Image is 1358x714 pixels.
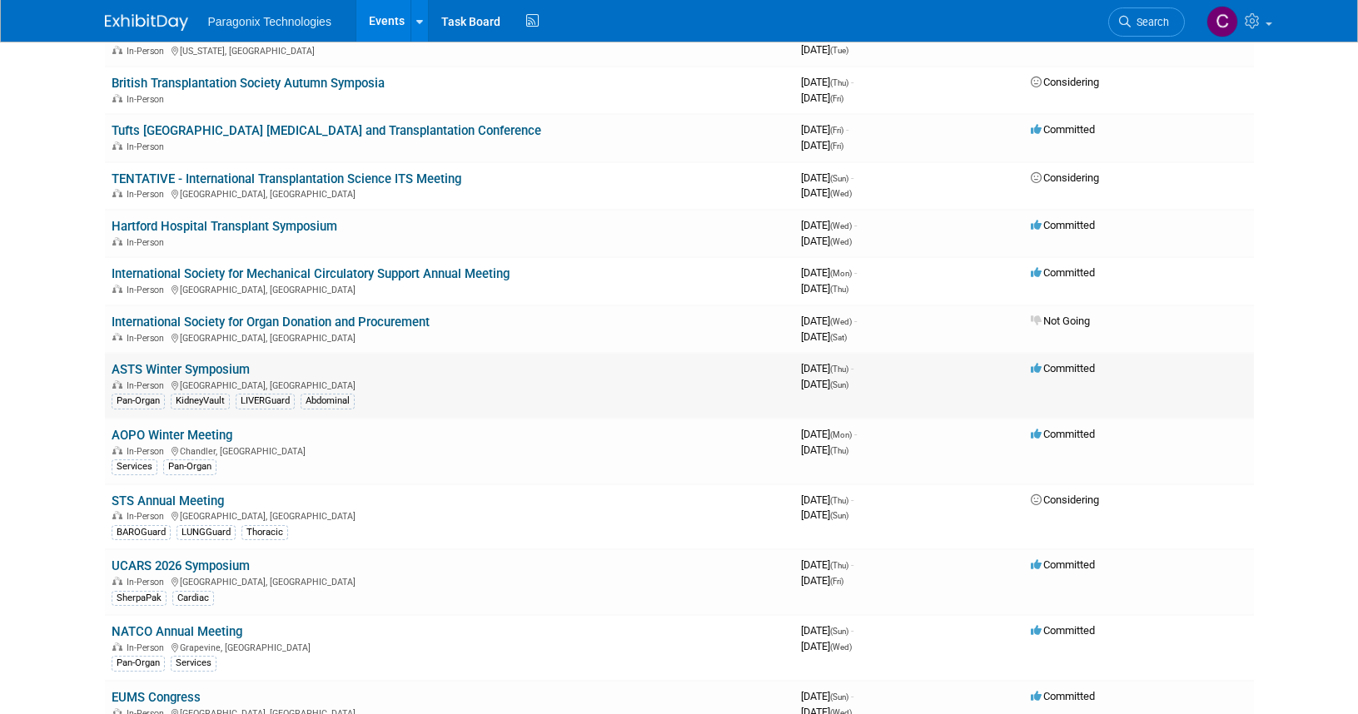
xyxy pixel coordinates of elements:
div: [GEOGRAPHIC_DATA], [GEOGRAPHIC_DATA] [112,186,788,200]
a: Hartford Hospital Transplant Symposium [112,219,337,234]
span: (Thu) [830,446,848,455]
img: In-Person Event [112,446,122,454]
span: (Wed) [830,189,852,198]
span: - [846,123,848,136]
a: STS Annual Meeting [112,493,224,508]
div: Chandler, [GEOGRAPHIC_DATA] [112,444,788,457]
img: In-Person Event [112,285,122,293]
span: (Thu) [830,496,848,505]
span: In-Person [127,46,169,57]
span: Committed [1031,123,1095,136]
img: In-Person Event [112,642,122,651]
span: Considering [1031,171,1099,184]
span: [DATE] [801,362,853,374]
div: LIVERGuard [236,394,295,409]
span: [DATE] [801,76,853,88]
span: [DATE] [801,640,852,652]
img: In-Person Event [112,511,122,519]
span: (Mon) [830,269,852,278]
span: Search [1131,16,1169,28]
span: [DATE] [801,219,857,231]
span: (Wed) [830,317,852,326]
span: Committed [1031,428,1095,440]
span: - [851,362,853,374]
span: - [851,171,853,184]
span: (Sat) [830,333,847,342]
div: [GEOGRAPHIC_DATA], [GEOGRAPHIC_DATA] [112,574,788,588]
span: [DATE] [801,330,847,343]
span: - [851,558,853,571]
span: - [854,266,857,279]
span: (Sun) [830,627,848,636]
img: In-Person Event [112,141,122,150]
span: In-Person [127,94,169,105]
span: - [851,493,853,506]
span: In-Person [127,642,169,653]
a: ASTS Winter Symposium [112,362,250,377]
img: In-Person Event [112,189,122,197]
div: Pan-Organ [163,459,216,474]
span: [DATE] [801,508,848,521]
div: SherpaPak [112,591,167,606]
span: [DATE] [801,690,853,702]
span: [DATE] [801,315,857,327]
span: [DATE] [801,92,843,104]
span: Considering [1031,493,1099,506]
div: Grapevine, [GEOGRAPHIC_DATA] [112,640,788,653]
span: In-Person [127,380,169,391]
span: [DATE] [801,378,848,390]
div: Pan-Organ [112,394,165,409]
span: (Mon) [830,430,852,439]
img: In-Person Event [112,94,122,102]
span: (Wed) [830,642,852,652]
span: - [851,624,853,637]
span: (Thu) [830,561,848,570]
img: Carson Herman [1206,6,1238,37]
span: (Fri) [830,126,843,135]
div: [GEOGRAPHIC_DATA], [GEOGRAPHIC_DATA] [112,508,788,522]
span: Committed [1031,266,1095,279]
span: (Fri) [830,94,843,103]
img: In-Person Event [112,577,122,585]
div: [US_STATE], [GEOGRAPHIC_DATA] [112,43,788,57]
span: In-Person [127,577,169,588]
div: [GEOGRAPHIC_DATA], [GEOGRAPHIC_DATA] [112,282,788,295]
span: [DATE] [801,123,848,136]
div: Services [171,656,216,671]
div: Services [112,459,157,474]
span: Paragonix Technologies [208,15,331,28]
span: - [851,690,853,702]
span: Committed [1031,219,1095,231]
span: (Sun) [830,692,848,702]
a: UCARS 2026 Symposium [112,558,250,573]
span: Committed [1031,362,1095,374]
img: In-Person Event [112,380,122,389]
img: ExhibitDay [105,14,188,31]
a: EUMS Congress [112,690,201,705]
span: In-Person [127,237,169,248]
a: International Society for Organ Donation and Procurement [112,315,430,330]
span: - [854,315,857,327]
span: In-Person [127,446,169,457]
span: (Sun) [830,511,848,520]
span: Considering [1031,76,1099,88]
a: Tufts [GEOGRAPHIC_DATA] [MEDICAL_DATA] and Transplantation Conference [112,123,541,138]
span: In-Person [127,285,169,295]
a: AOPO Winter Meeting [112,428,232,443]
span: (Wed) [830,221,852,231]
a: NATCO Annual Meeting [112,624,242,639]
div: KidneyVault [171,394,230,409]
a: International Society for Mechanical Circulatory Support Annual Meeting [112,266,510,281]
span: Committed [1031,690,1095,702]
span: Committed [1031,558,1095,571]
span: (Wed) [830,237,852,246]
div: LUNGGuard [177,525,236,540]
div: [GEOGRAPHIC_DATA], [GEOGRAPHIC_DATA] [112,378,788,391]
a: British Transplantation Society Autumn Symposia [112,76,385,91]
span: [DATE] [801,139,843,151]
span: [DATE] [801,43,848,56]
span: [DATE] [801,266,857,279]
span: In-Person [127,511,169,522]
span: [DATE] [801,624,853,637]
span: (Thu) [830,285,848,294]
